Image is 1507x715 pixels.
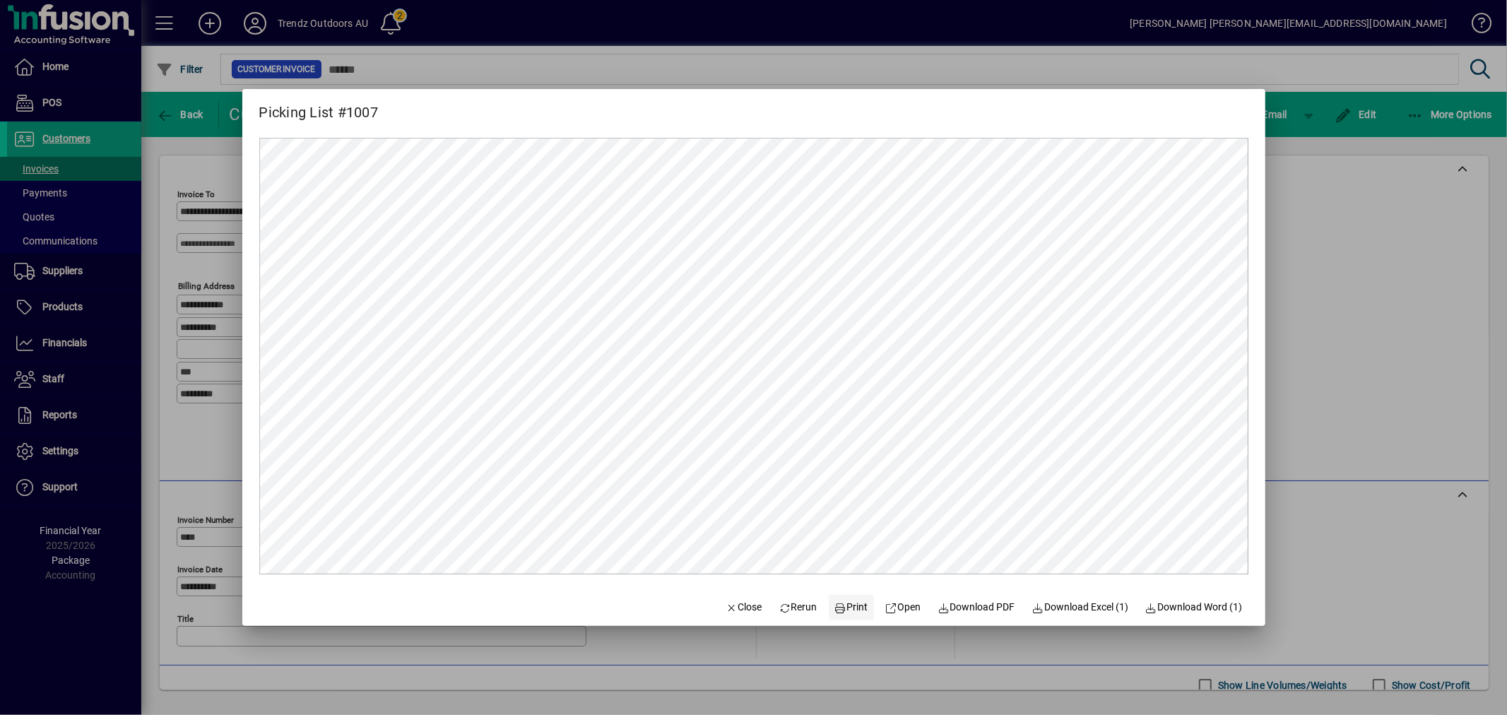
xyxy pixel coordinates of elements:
[938,600,1015,615] span: Download PDF
[1145,600,1243,615] span: Download Word (1)
[932,595,1021,620] a: Download PDF
[1032,600,1129,615] span: Download Excel (1)
[242,89,396,124] h2: Picking List #1007
[829,595,874,620] button: Print
[880,595,927,620] a: Open
[1140,595,1248,620] button: Download Word (1)
[1027,595,1135,620] button: Download Excel (1)
[779,600,817,615] span: Rerun
[885,600,921,615] span: Open
[720,595,768,620] button: Close
[726,600,762,615] span: Close
[834,600,868,615] span: Print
